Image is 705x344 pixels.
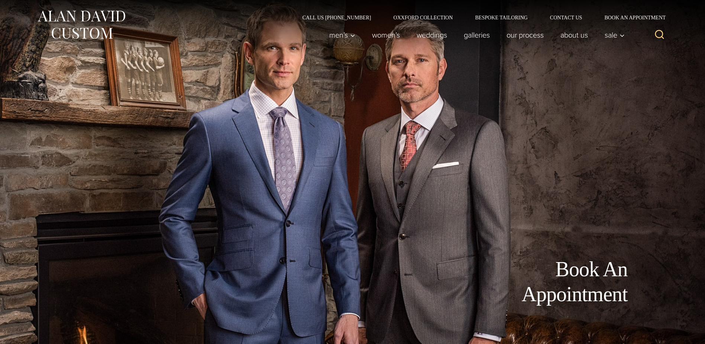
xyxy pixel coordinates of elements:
[291,15,382,20] a: Call Us [PHONE_NUMBER]
[408,28,455,42] a: weddings
[460,257,628,307] h1: Book An Appointment
[464,15,539,20] a: Bespoke Tailoring
[498,28,552,42] a: Our Process
[552,28,596,42] a: About Us
[291,15,669,20] nav: Secondary Navigation
[321,28,628,42] nav: Primary Navigation
[651,26,669,44] button: View Search Form
[37,8,126,41] img: Alan David Custom
[455,28,498,42] a: Galleries
[605,31,625,39] span: Sale
[329,31,355,39] span: Men’s
[593,15,668,20] a: Book an Appointment
[363,28,408,42] a: Women’s
[539,15,594,20] a: Contact Us
[382,15,464,20] a: Oxxford Collection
